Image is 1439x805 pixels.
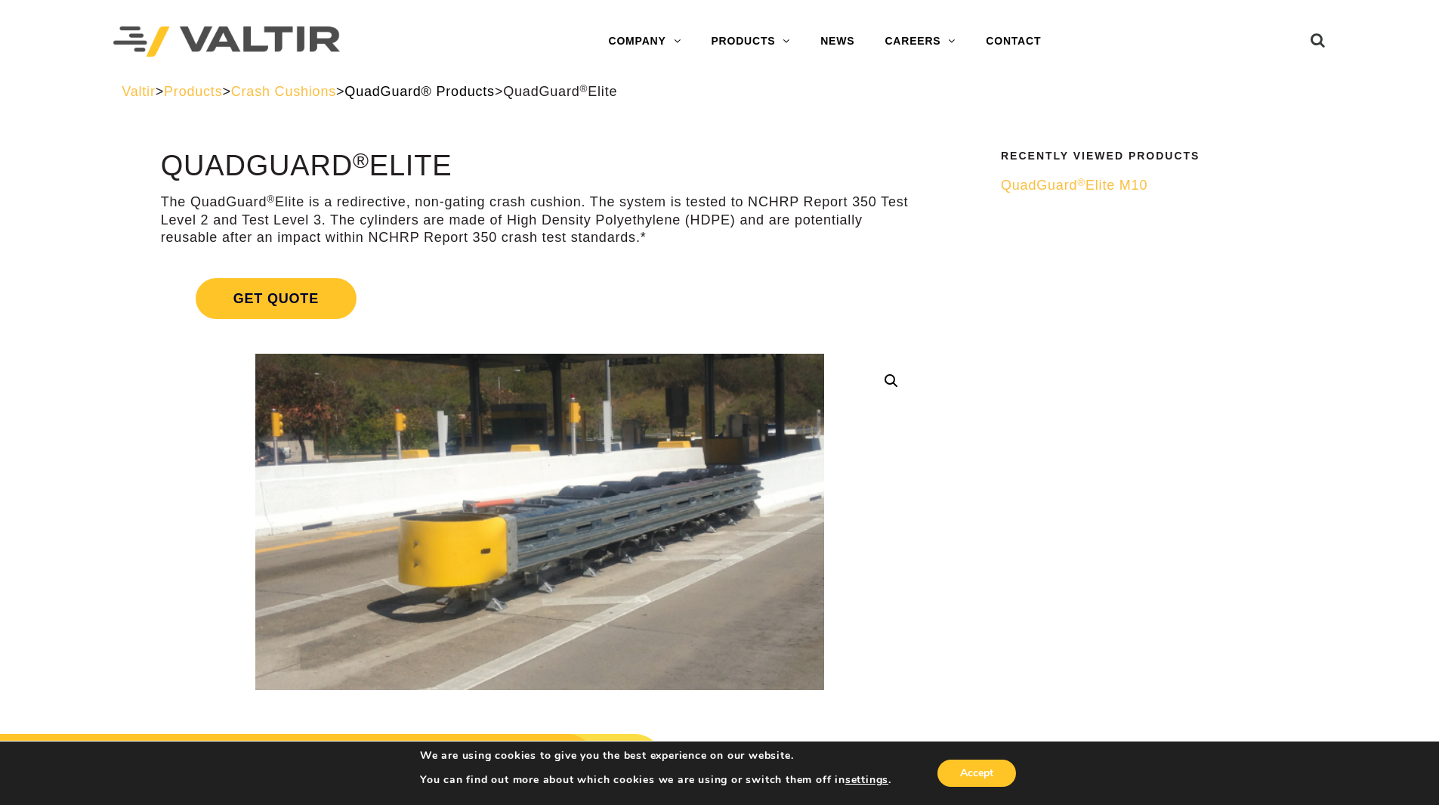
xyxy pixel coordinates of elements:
span: QuadGuard Elite [503,84,617,99]
sup: ® [353,148,369,172]
a: CAREERS [869,26,971,57]
h1: QuadGuard Elite [161,150,919,182]
a: NEWS [805,26,869,57]
a: Valtir [122,84,155,99]
sup: ® [1077,177,1085,188]
a: Products [164,84,222,99]
sup: ® [267,194,275,205]
a: Get Quote [161,260,919,337]
p: You can find out more about which cookies we are using or switch them off in . [420,773,891,787]
a: CONTACT [971,26,1056,57]
a: Crash Cushions [231,84,336,99]
button: Accept [937,760,1016,787]
p: We are using cookies to give you the best experience on our website. [420,749,891,763]
span: QuadGuard Elite M10 [1001,178,1147,193]
span: Get Quote [196,278,357,319]
a: QuadGuard®Elite M10 [1001,177,1308,194]
h2: Recently Viewed Products [1001,150,1308,162]
sup: ® [580,83,588,94]
div: > > > > [122,83,1317,101]
p: The QuadGuard Elite is a redirective, non-gating crash cushion. The system is tested to NCHRP Rep... [161,194,919,246]
button: settings [845,773,888,787]
a: COMPANY [593,26,696,57]
a: PRODUCTS [696,26,805,57]
a: QuadGuard® Products [344,84,495,99]
img: Valtir [113,26,340,57]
